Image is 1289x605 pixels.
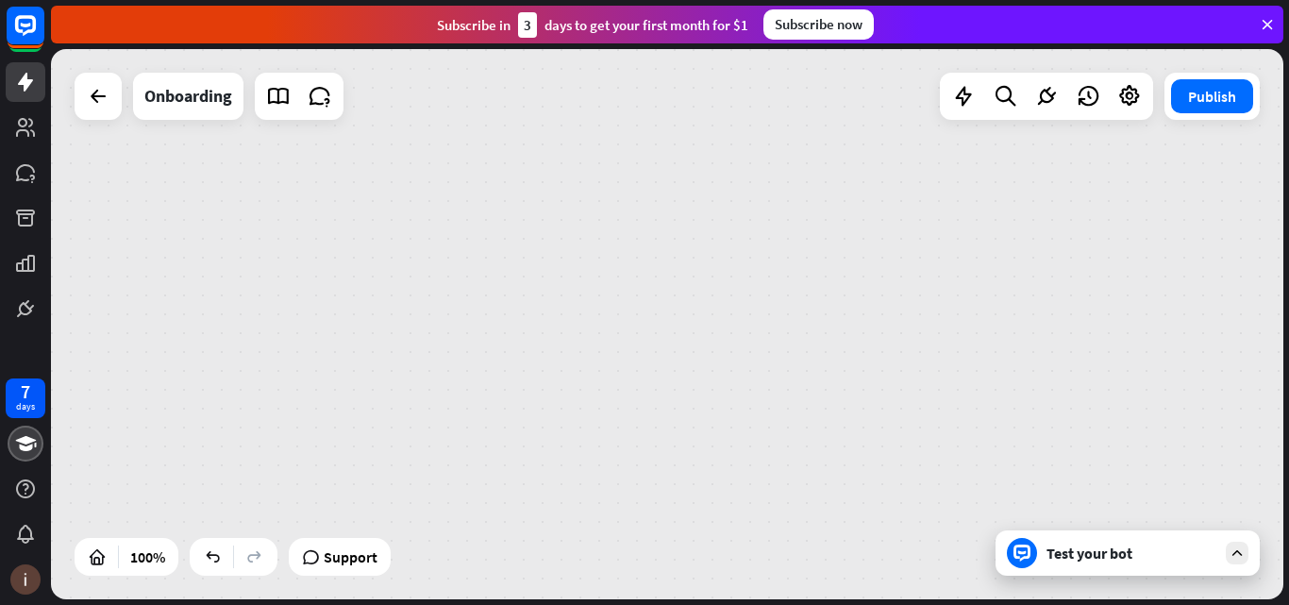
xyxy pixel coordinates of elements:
div: days [16,400,35,413]
div: 3 [518,12,537,38]
div: Subscribe now [763,9,874,40]
div: Subscribe in days to get your first month for $1 [437,12,748,38]
div: 7 [21,383,30,400]
a: 7 days [6,378,45,418]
